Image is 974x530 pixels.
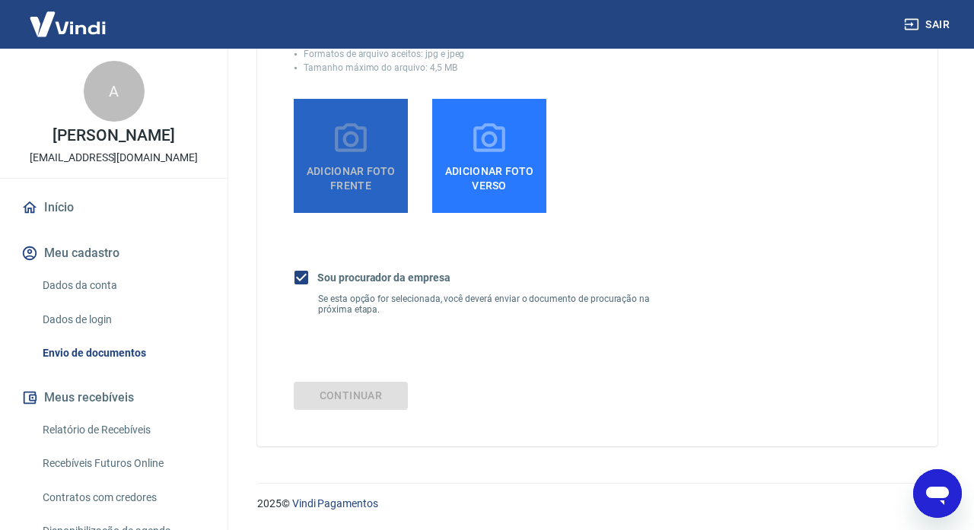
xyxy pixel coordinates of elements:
[432,99,546,213] label: Adicionar foto verso
[18,236,209,270] button: Meu cadastro
[304,61,457,75] p: Tamanho máximo do arquivo: 4,5 MB
[317,271,450,284] b: Sou procurador da empresa
[294,99,408,213] label: Adicionar foto frente
[292,497,378,509] a: Vindi Pagamentos
[37,338,209,369] a: Envio de documentos
[18,381,209,414] button: Meus recebíveis
[300,158,402,192] span: Adicionar foto frente
[37,304,209,335] a: Dados de login
[438,158,540,192] span: Adicionar foto verso
[901,11,956,39] button: Sair
[37,414,209,446] a: Relatório de Recebíveis
[18,1,117,47] img: Vindi
[84,61,145,122] div: A
[18,191,209,224] a: Início
[304,47,464,61] p: Formatos de arquivo aceitos: jpg e jpeg
[37,482,209,513] a: Contratos com credores
[53,128,174,144] p: [PERSON_NAME]
[37,270,209,301] a: Dados da conta
[318,294,673,315] p: Se esta opção for selecionada, você deverá enviar o documento de procuração na próxima etapa.
[257,496,937,512] p: 2025 ©
[30,150,198,166] p: [EMAIL_ADDRESS][DOMAIN_NAME]
[913,469,962,518] iframe: Botão para abrir a janela de mensagens
[37,448,209,479] a: Recebíveis Futuros Online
